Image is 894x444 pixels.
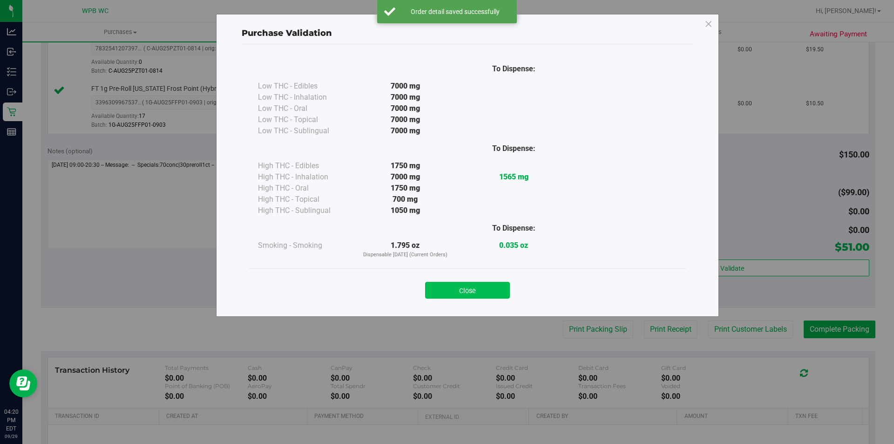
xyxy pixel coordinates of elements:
button: Close [425,282,510,299]
div: Low THC - Topical [258,114,351,125]
div: High THC - Topical [258,194,351,205]
div: To Dispense: [460,143,568,154]
div: 1750 mg [351,160,460,171]
div: Low THC - Sublingual [258,125,351,137]
div: 1750 mg [351,183,460,194]
div: To Dispense: [460,63,568,75]
div: To Dispense: [460,223,568,234]
div: 7000 mg [351,114,460,125]
div: 1050 mg [351,205,460,216]
span: Purchase Validation [242,28,332,38]
strong: 1565 mg [499,172,528,181]
div: Order detail saved successfully [400,7,510,16]
div: Low THC - Inhalation [258,92,351,103]
div: Smoking - Smoking [258,240,351,251]
div: 700 mg [351,194,460,205]
div: High THC - Inhalation [258,171,351,183]
div: High THC - Oral [258,183,351,194]
div: 1.795 oz [351,240,460,259]
iframe: Resource center [9,369,37,397]
div: 7000 mg [351,92,460,103]
div: High THC - Sublingual [258,205,351,216]
p: Dispensable [DATE] (Current Orders) [351,251,460,259]
div: High THC - Edibles [258,160,351,171]
div: 7000 mg [351,171,460,183]
div: 7000 mg [351,103,460,114]
strong: 0.035 oz [499,241,528,250]
div: Low THC - Oral [258,103,351,114]
div: Low THC - Edibles [258,81,351,92]
div: 7000 mg [351,125,460,137]
div: 7000 mg [351,81,460,92]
